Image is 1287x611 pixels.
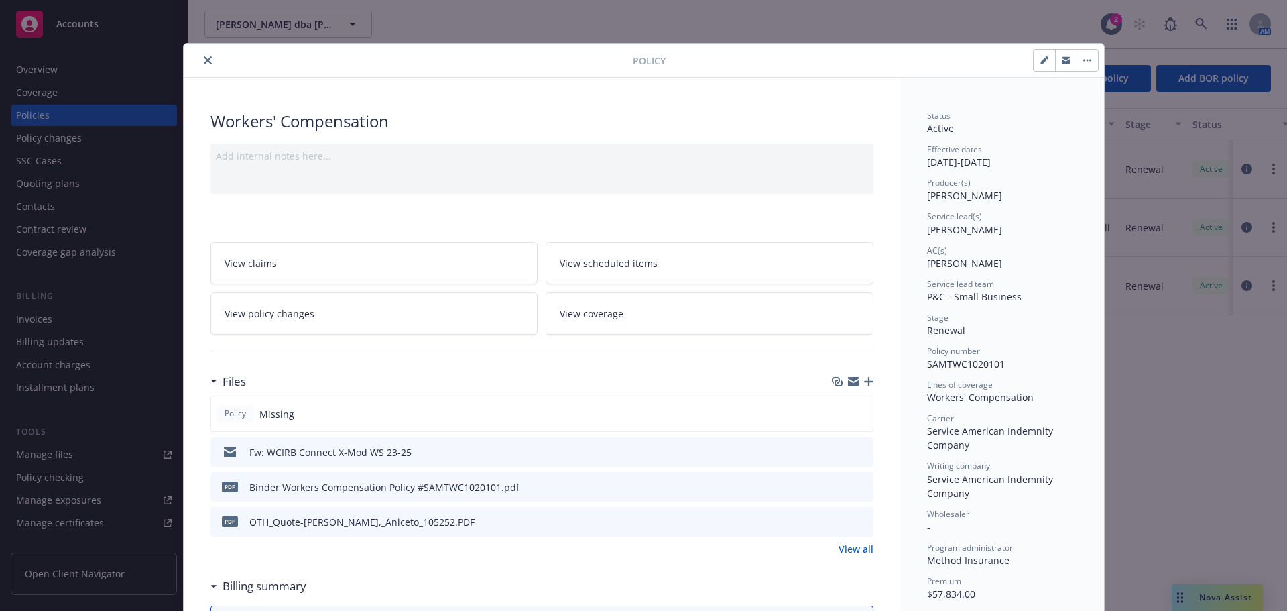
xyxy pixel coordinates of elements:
span: AC(s) [927,245,947,256]
span: Effective dates [927,144,982,155]
span: $57,834.00 [927,588,975,600]
a: View policy changes [210,292,538,335]
div: Fw: WCIRB Connect X-Mod WS 23-25 [249,445,412,459]
span: Renewal [927,324,965,337]
span: [PERSON_NAME] [927,257,1002,270]
span: Wholesaler [927,508,969,520]
span: Writing company [927,460,990,471]
span: PDF [222,516,238,526]
span: Policy number [927,345,980,357]
span: SAMTWC1020101 [927,357,1005,370]
div: OTH_Quote-[PERSON_NAME],_Aniceto_105252.PDF [249,515,475,529]
span: P&C - Small Business [927,290,1022,303]
button: preview file [856,515,868,529]
span: Producer(s) [927,177,971,188]
div: Workers' Compensation [210,110,873,133]
a: View all [839,542,873,556]
div: Workers' Compensation [927,390,1077,404]
button: download file [835,445,845,459]
a: View coverage [546,292,873,335]
span: Method Insurance [927,554,1009,567]
button: download file [835,515,845,529]
span: View coverage [560,307,623,321]
a: View claims [210,242,538,284]
span: Status [927,110,951,121]
button: preview file [856,480,868,494]
span: - [927,520,930,533]
span: Program administrator [927,542,1013,553]
span: Carrier [927,412,954,424]
span: Stage [927,312,948,323]
a: View scheduled items [546,242,873,284]
span: [PERSON_NAME] [927,223,1002,236]
span: View claims [225,256,277,270]
span: View policy changes [225,307,314,321]
div: [DATE] - [DATE] [927,144,1077,169]
div: Billing summary [210,577,306,595]
span: Policy [633,54,666,68]
span: Service lead(s) [927,211,982,222]
span: Policy [222,408,249,420]
button: preview file [856,445,868,459]
div: Add internal notes here... [216,149,868,163]
span: Service lead team [927,278,994,290]
span: Active [927,122,954,135]
span: Lines of coverage [927,379,993,390]
span: View scheduled items [560,256,658,270]
span: [PERSON_NAME] [927,189,1002,202]
span: Service American Indemnity Company [927,473,1056,500]
button: close [200,52,216,68]
span: Missing [259,407,294,421]
span: Premium [927,575,961,587]
div: Binder Workers Compensation Policy #SAMTWC1020101.pdf [249,480,519,494]
span: pdf [222,482,238,492]
h3: Files [223,373,246,390]
button: download file [835,480,845,494]
div: Files [210,373,246,390]
h3: Billing summary [223,577,306,595]
span: Service American Indemnity Company [927,425,1056,451]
